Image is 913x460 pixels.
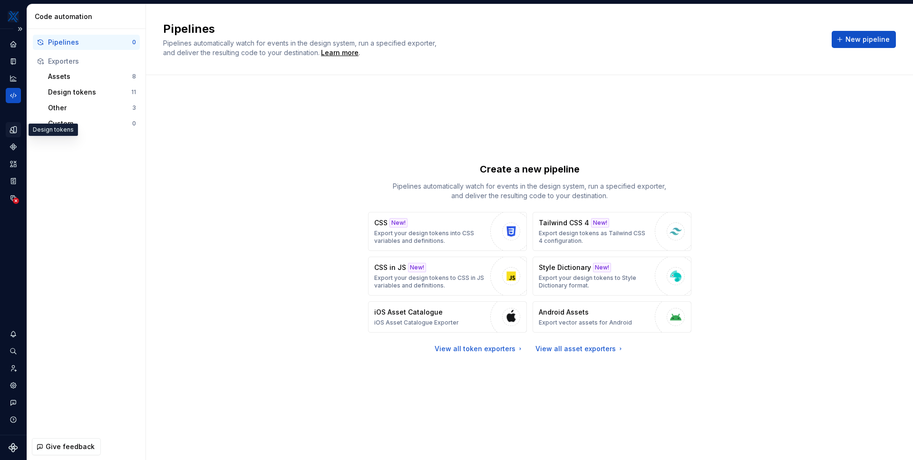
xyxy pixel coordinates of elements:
[6,344,21,359] button: Search ⌘K
[44,100,140,115] button: Other3
[539,274,650,289] p: Export your design tokens to Style Dictionary format.
[48,87,131,97] div: Design tokens
[163,21,820,37] h2: Pipelines
[6,173,21,189] a: Storybook stories
[6,88,21,103] a: Code automation
[44,85,140,100] button: Design tokens11
[533,301,691,333] button: Android AssetsExport vector assets for Android
[321,48,359,57] a: Learn more
[9,443,18,452] svg: Supernova Logo
[389,218,408,228] div: New!
[44,116,140,131] button: Custom0
[374,274,486,289] p: Export your design tokens to CSS in JS variables and definitions.
[32,438,101,455] button: Give feedback
[48,57,136,66] div: Exporters
[480,163,580,176] p: Create a new pipeline
[35,12,142,21] div: Code automation
[539,218,589,228] p: Tailwind CSS 4
[131,88,136,96] div: 11
[6,71,21,86] a: Analytics
[6,378,21,393] a: Settings
[6,191,21,206] a: Data sources
[6,122,21,137] a: Design tokens
[6,156,21,172] a: Assets
[6,139,21,154] a: Components
[46,442,95,451] span: Give feedback
[132,104,136,112] div: 3
[374,218,388,228] p: CSS
[6,395,21,410] button: Contact support
[48,38,132,47] div: Pipelines
[6,54,21,69] a: Documentation
[48,119,132,128] div: Custom
[368,212,527,251] button: CSSNew!Export your design tokens into CSS variables and definitions.
[539,307,589,317] p: Android Assets
[44,69,140,84] button: Assets8
[6,326,21,342] button: Notifications
[29,124,78,136] div: Design tokens
[320,49,360,57] span: .
[8,11,19,22] img: 6599c211-2218-4379-aa47-474b768e6477.png
[374,307,443,317] p: iOS Asset Catalogue
[539,319,632,326] p: Export vector assets for Android
[374,319,459,326] p: iOS Asset Catalogue Exporter
[33,35,140,50] button: Pipelines0
[48,72,132,81] div: Assets
[539,263,591,272] p: Style Dictionary
[132,73,136,80] div: 8
[132,38,136,46] div: 0
[368,301,527,333] button: iOS Asset CatalogueiOS Asset Catalogue Exporter
[163,39,438,57] span: Pipelines automatically watch for events in the design system, run a specified exporter, and deli...
[48,103,132,113] div: Other
[374,263,406,272] p: CSS in JS
[132,120,136,127] div: 0
[408,263,426,272] div: New!
[539,230,650,245] p: Export design tokens as Tailwind CSS 4 configuration.
[374,230,486,245] p: Export your design tokens into CSS variables and definitions.
[533,212,691,251] button: Tailwind CSS 4New!Export design tokens as Tailwind CSS 4 configuration.
[368,257,527,296] button: CSS in JSNew!Export your design tokens to CSS in JS variables and definitions.
[832,31,896,48] button: New pipeline
[435,344,524,354] a: View all token exporters
[6,37,21,52] a: Home
[593,263,611,272] div: New!
[13,22,27,36] button: Expand sidebar
[533,257,691,296] button: Style DictionaryNew!Export your design tokens to Style Dictionary format.
[535,344,624,354] a: View all asset exporters
[845,35,890,44] span: New pipeline
[591,218,609,228] div: New!
[387,182,672,201] p: Pipelines automatically watch for events in the design system, run a specified exporter, and deli...
[6,361,21,376] a: Invite team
